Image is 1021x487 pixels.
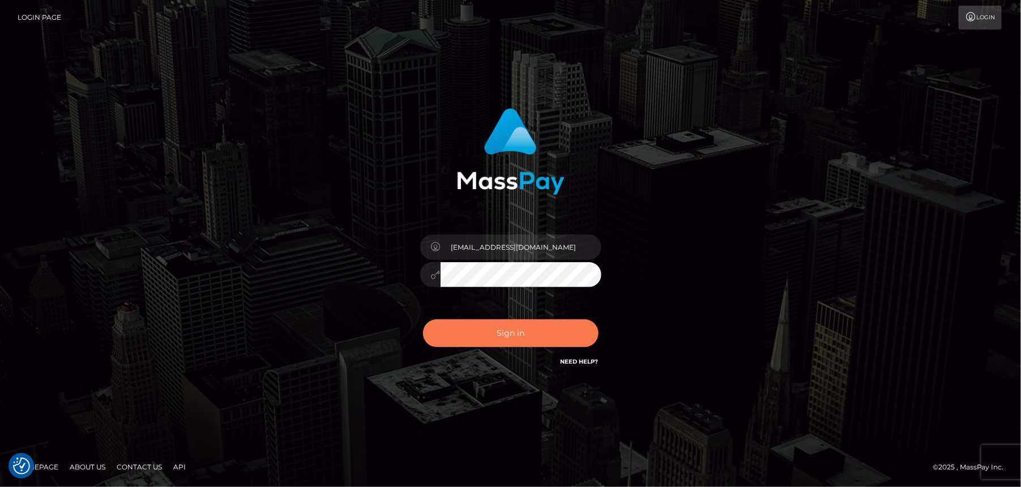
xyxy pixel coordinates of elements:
div: © 2025 , MassPay Inc. [933,461,1013,473]
a: About Us [65,458,110,476]
a: API [169,458,190,476]
a: Homepage [12,458,63,476]
img: Revisit consent button [13,458,30,475]
input: Username... [441,234,601,260]
a: Login [959,6,1002,29]
a: Contact Us [112,458,166,476]
img: MassPay Login [457,108,565,195]
button: Sign in [423,319,599,347]
button: Consent Preferences [13,458,30,475]
a: Need Help? [561,358,599,365]
a: Login Page [18,6,61,29]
